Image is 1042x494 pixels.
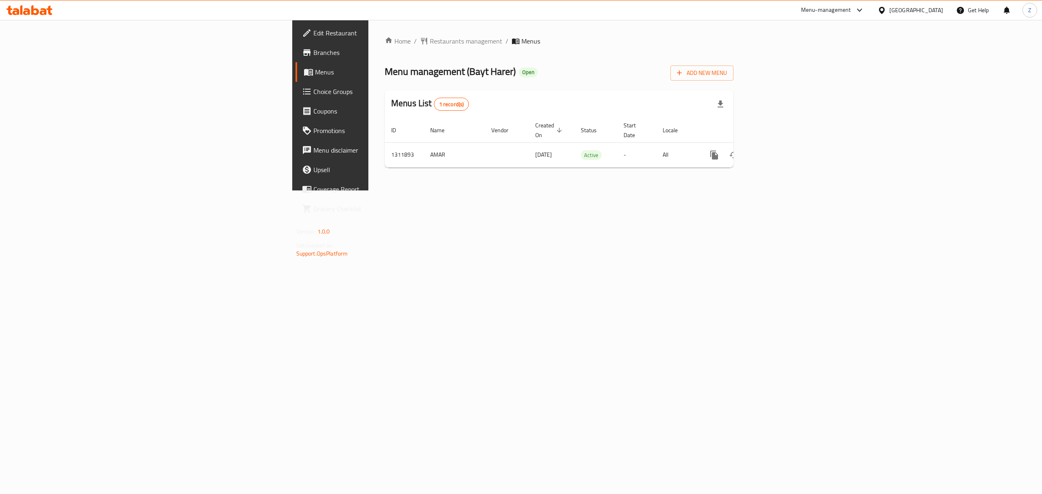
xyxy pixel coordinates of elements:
a: Coupons [296,101,466,121]
span: Add New Menu [677,68,727,78]
div: Total records count [434,98,469,111]
span: Edit Restaurant [313,28,460,38]
div: [GEOGRAPHIC_DATA] [889,6,943,15]
a: Promotions [296,121,466,140]
a: Branches [296,43,466,62]
span: Menus [315,67,460,77]
button: Add New Menu [670,66,733,81]
span: 1.0.0 [317,226,330,237]
a: Menus [296,62,466,82]
span: Locale [663,125,688,135]
span: Get support on: [296,240,334,251]
span: Open [519,69,538,76]
td: - [617,142,656,167]
span: Choice Groups [313,87,460,96]
div: Export file [711,94,730,114]
span: Start Date [624,120,646,140]
span: 1 record(s) [434,101,469,108]
a: Grocery Checklist [296,199,466,219]
a: Menu disclaimer [296,140,466,160]
th: Actions [698,118,789,143]
span: Upsell [313,165,460,175]
button: more [705,145,724,165]
a: Coverage Report [296,179,466,199]
li: / [506,36,508,46]
table: enhanced table [385,118,789,168]
span: Created On [535,120,565,140]
a: Support.OpsPlatform [296,248,348,259]
span: Z [1028,6,1031,15]
span: [DATE] [535,149,552,160]
span: Coverage Report [313,184,460,194]
a: Edit Restaurant [296,23,466,43]
span: Grocery Checklist [313,204,460,214]
a: Upsell [296,160,466,179]
span: Coupons [313,106,460,116]
span: Vendor [491,125,519,135]
span: Name [430,125,455,135]
span: Promotions [313,126,460,136]
td: All [656,142,698,167]
span: Branches [313,48,460,57]
nav: breadcrumb [385,36,733,46]
span: Status [581,125,607,135]
div: Open [519,68,538,77]
div: Active [581,150,602,160]
div: Menu-management [801,5,851,15]
span: Version: [296,226,316,237]
span: Menus [521,36,540,46]
span: Menu disclaimer [313,145,460,155]
a: Choice Groups [296,82,466,101]
span: ID [391,125,407,135]
button: Change Status [724,145,744,165]
h2: Menus List [391,97,469,111]
span: Active [581,151,602,160]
